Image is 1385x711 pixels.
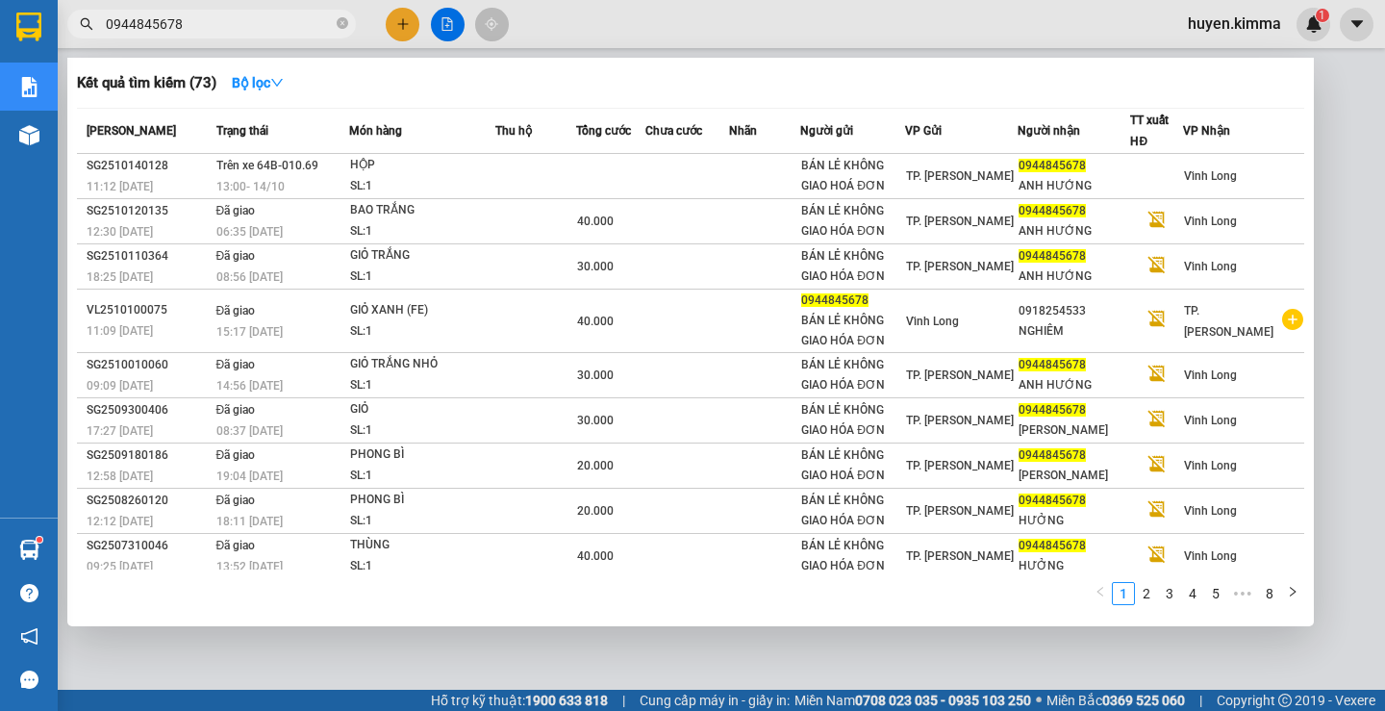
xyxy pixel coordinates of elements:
[20,671,38,689] span: message
[1258,582,1281,605] li: 8
[1184,260,1237,273] span: Vĩnh Long
[350,245,494,267] div: GIỎ TRẮNG
[1019,494,1086,507] span: 0944845678
[87,424,153,438] span: 17:27 [DATE]
[1184,215,1237,228] span: Vĩnh Long
[1281,582,1304,605] li: Next Page
[216,403,256,417] span: Đã giao
[801,445,904,486] div: BÁN LẺ KHÔNG GIAO HOÁ ĐƠN
[350,221,494,242] div: SL: 1
[1204,582,1227,605] li: 5
[350,490,494,511] div: PHONG BÌ
[216,470,283,483] span: 19:04 [DATE]
[1019,267,1129,287] div: ANH HƯỚNG
[350,267,494,288] div: SL: 1
[349,124,402,138] span: Món hàng
[906,260,1014,273] span: TP. [PERSON_NAME]
[1282,309,1303,330] span: plus-circle
[350,466,494,487] div: SL: 1
[216,448,256,462] span: Đã giao
[20,584,38,602] span: question-circle
[20,627,38,646] span: notification
[1019,375,1129,395] div: ANH HƯỚNG
[801,355,904,395] div: BÁN LẺ KHÔNG GIAO HÓA ĐƠN
[87,515,153,528] span: 12:12 [DATE]
[216,325,283,339] span: 15:17 [DATE]
[87,270,153,284] span: 18:25 [DATE]
[906,215,1014,228] span: TP. [PERSON_NAME]
[577,549,614,563] span: 40.000
[216,249,256,263] span: Đã giao
[1113,583,1134,604] a: 1
[1184,368,1237,382] span: Vĩnh Long
[106,13,333,35] input: Tìm tên, số ĐT hoặc mã đơn
[216,379,283,393] span: 14:56 [DATE]
[801,201,904,241] div: BÁN LẺ KHÔNG GIAO HÓA ĐƠN
[350,354,494,375] div: GIỎ TRẮNG NHỎ
[87,156,211,176] div: SG2510140128
[1136,583,1157,604] a: 2
[800,124,853,138] span: Người gửi
[1089,582,1112,605] li: Previous Page
[1181,582,1204,605] li: 4
[87,536,211,556] div: SG2507310046
[337,15,348,34] span: close-circle
[1019,420,1129,441] div: [PERSON_NAME]
[1184,504,1237,518] span: Vĩnh Long
[350,375,494,396] div: SL: 1
[350,535,494,556] div: THÙNG
[337,17,348,29] span: close-circle
[350,155,494,176] div: HỘP
[801,491,904,531] div: BÁN LẺ KHÔNG GIAO HÓA ĐƠN
[350,399,494,420] div: GIỎ
[216,358,256,371] span: Đã giao
[1019,301,1129,321] div: 0918254533
[87,180,153,193] span: 11:12 [DATE]
[270,76,284,89] span: down
[216,159,318,172] span: Trên xe 64B-010.69
[1184,549,1237,563] span: Vĩnh Long
[1019,448,1086,462] span: 0944845678
[216,560,283,573] span: 13:52 [DATE]
[80,17,93,31] span: search
[906,315,959,328] span: Vĩnh Long
[216,67,299,98] button: Bộ lọcdown
[1130,114,1169,148] span: TT xuất HĐ
[87,246,211,267] div: SG2510110364
[216,304,256,317] span: Đã giao
[1019,466,1129,486] div: [PERSON_NAME]
[87,355,211,375] div: SG2510010060
[1019,204,1086,217] span: 0944845678
[350,556,494,577] div: SL: 1
[1019,403,1086,417] span: 0944845678
[350,321,494,343] div: SL: 1
[87,124,176,138] span: [PERSON_NAME]
[906,169,1014,183] span: TP. [PERSON_NAME]
[1019,321,1129,342] div: NGHIÊM
[906,368,1014,382] span: TP. [PERSON_NAME]
[216,515,283,528] span: 18:11 [DATE]
[216,270,283,284] span: 08:56 [DATE]
[1281,582,1304,605] button: right
[1227,582,1258,605] span: •••
[350,511,494,532] div: SL: 1
[1019,556,1129,576] div: HƯỞNG
[87,225,153,239] span: 12:30 [DATE]
[801,156,904,196] div: BÁN LẺ KHÔNG GIAO HOÁ ĐƠN
[1205,583,1226,604] a: 5
[1095,586,1106,597] span: left
[1184,459,1237,472] span: Vĩnh Long
[576,124,631,138] span: Tổng cước
[1135,582,1158,605] li: 2
[216,180,285,193] span: 13:00 - 14/10
[216,225,283,239] span: 06:35 [DATE]
[1112,582,1135,605] li: 1
[87,470,153,483] span: 12:58 [DATE]
[801,293,869,307] span: 0944845678
[16,13,41,41] img: logo-vxr
[1182,583,1203,604] a: 4
[1019,159,1086,172] span: 0944845678
[729,124,757,138] span: Nhãn
[801,246,904,287] div: BÁN LẺ KHÔNG GIAO HÓA ĐƠN
[801,536,904,576] div: BÁN LẺ KHÔNG GIAO HÓA ĐƠN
